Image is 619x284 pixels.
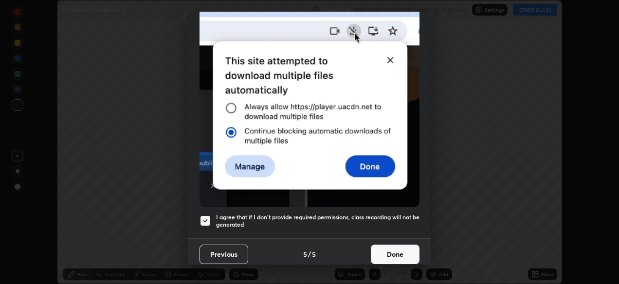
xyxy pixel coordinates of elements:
button: Previous [200,245,248,264]
h4: 5 [312,249,316,259]
h5: I agree that if I don't provide required permissions, class recording will not be generated [216,213,419,229]
h4: / [308,249,311,259]
button: Done [371,245,419,264]
h4: 5 [303,249,307,259]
